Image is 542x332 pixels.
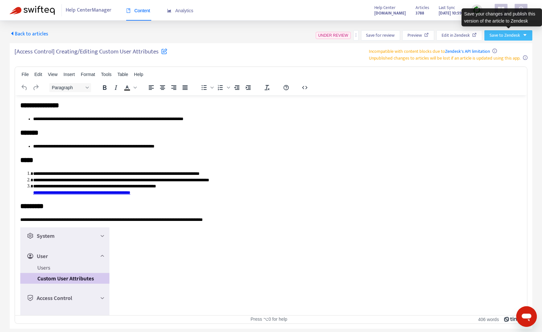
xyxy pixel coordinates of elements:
[523,33,527,37] span: caret-down
[134,72,143,77] span: Help
[281,83,292,92] button: Help
[10,31,15,36] span: caret-left
[110,83,121,92] button: Italic
[490,32,520,39] span: Save to Zendesk
[22,72,29,77] span: File
[157,83,168,92] button: Align center
[416,10,424,17] strong: 3788
[402,30,434,41] button: Preview
[504,317,520,322] a: Powered by Tiny
[231,83,242,92] button: Decrease indent
[126,8,131,13] span: book
[523,55,528,60] span: info-circle
[48,72,58,77] span: View
[10,6,55,15] img: Swifteq
[126,8,150,13] span: Content
[146,83,157,92] button: Align left
[30,83,41,92] button: Redo
[462,8,542,26] div: Save your changes and publish this version of the article to Zendesk
[49,83,91,92] button: Block Paragraph
[14,48,167,59] h5: [Access Control] Creating/Editing Custom User Attributes
[167,8,193,13] span: Analytics
[101,72,112,77] span: Tools
[122,83,138,92] div: Text color Black
[361,30,400,41] button: Save for review
[243,83,254,92] button: Increase indent
[52,85,83,90] span: Paragraph
[262,83,273,92] button: Clear formatting
[442,32,470,39] span: Edit in Zendesk
[10,30,48,38] span: Back to articles
[416,4,429,11] span: Articles
[374,4,396,11] span: Help Center
[168,83,179,92] button: Align right
[478,317,499,322] button: 406 words
[369,48,490,55] span: Incompatible with content blocks due to
[167,8,172,13] span: area-chart
[445,48,490,55] a: Zendesk's API limitation
[473,6,481,14] img: sync.dc5367851b00ba804db3.png
[439,10,462,17] strong: [DATE] 10:59
[374,9,406,17] a: [DOMAIN_NAME]
[117,72,128,77] span: Table
[516,306,537,327] iframe: メッセージングウィンドウを開くボタン
[517,6,525,14] span: user
[497,6,505,14] span: appstore
[215,83,231,92] div: Numbered list
[374,10,406,17] strong: [DOMAIN_NAME]
[366,32,395,39] span: Save for review
[318,33,348,38] span: UNDER REVIEW
[63,72,75,77] span: Insert
[492,49,497,53] span: info-circle
[34,72,42,77] span: Edit
[436,30,482,41] button: Edit in Zendesk
[354,33,358,37] span: more
[99,83,110,92] button: Bold
[66,4,112,16] span: Help Center Manager
[199,83,215,92] div: Bullet list
[15,95,527,315] iframe: Rich Text Area
[369,54,521,62] span: Unpublished changes to articles will be lost if an article is updated using this app.
[185,317,352,322] div: Press ⌥0 for help
[81,72,95,77] span: Format
[484,30,532,41] button: Save to Zendeskcaret-down
[19,83,30,92] button: Undo
[407,32,422,39] span: Preview
[180,83,191,92] button: Justify
[353,30,359,41] button: more
[439,4,455,11] span: Last Sync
